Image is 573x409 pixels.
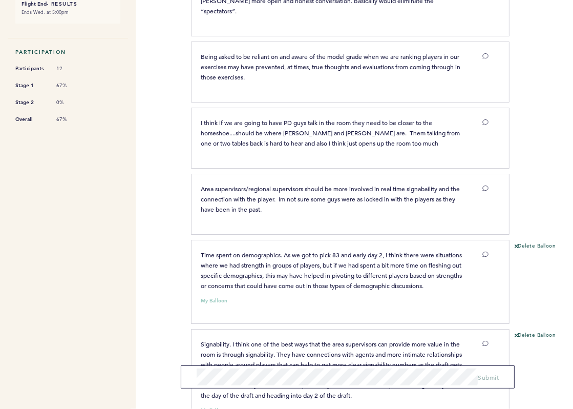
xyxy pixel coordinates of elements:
span: I think if we are going to have PD guys talk in the room they need to be closer to the horseshoe.... [201,118,461,147]
button: Delete Balloon [515,332,556,340]
time: Ends Wed. at 5:00pm [22,9,69,15]
span: 67% [56,116,87,123]
span: Participants [15,64,46,74]
span: Overall [15,114,46,125]
span: 12 [56,65,87,72]
span: Time spent on demographics. As we got to pick 83 and early day 2, I think there were situations w... [201,251,463,290]
button: Delete Balloon [515,242,556,251]
span: Submit [478,373,499,381]
small: My Balloon [201,298,227,303]
h6: - Results [22,1,114,7]
span: Signability. I think one of the best ways that the area supervisors can provide more value in the... [201,340,464,399]
span: Stage 1 [15,80,46,91]
span: 67% [56,82,87,89]
span: Stage 2 [15,97,46,108]
span: 0% [56,99,87,106]
button: Submit [478,372,499,382]
span: Being asked to be reliant on and aware of the model grade when we are ranking players in our exer... [201,52,462,81]
span: Area supervisors/regional supervisors should be more involved in real time signabaility and the c... [201,185,461,213]
small: Flight End [22,1,47,7]
h5: Participation [15,49,120,55]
